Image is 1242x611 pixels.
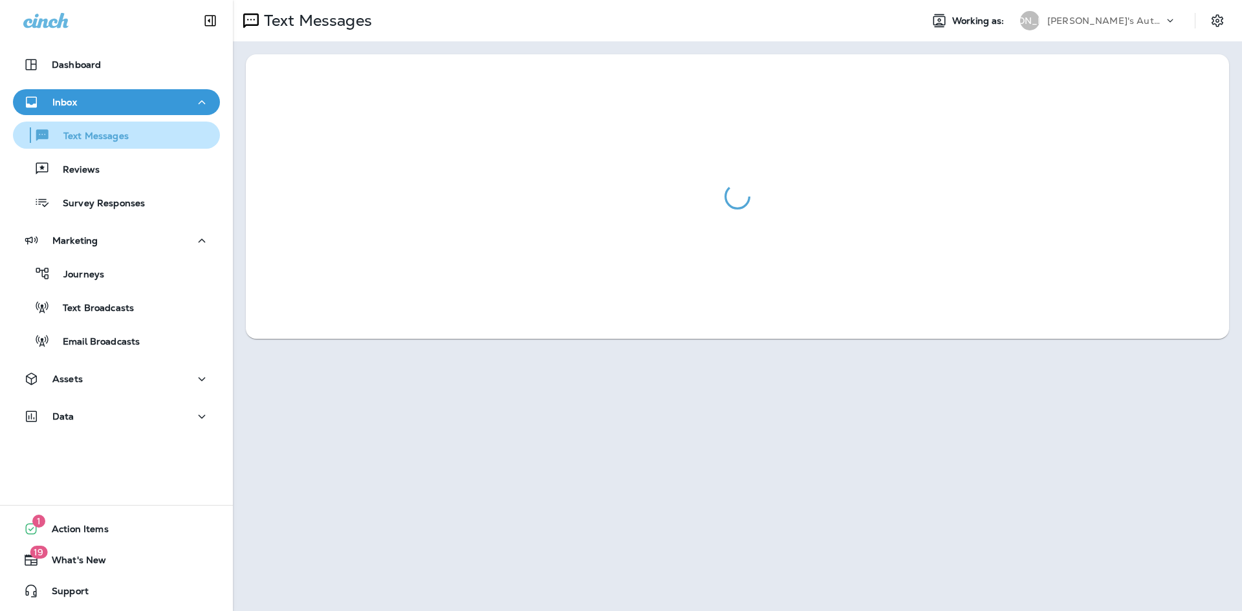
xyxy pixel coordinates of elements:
p: Inbox [52,97,77,107]
button: Journeys [13,260,220,287]
button: 19What's New [13,547,220,573]
button: 1Action Items [13,516,220,542]
p: Email Broadcasts [50,336,140,348]
p: Data [52,411,74,422]
p: Survey Responses [50,198,145,210]
button: Data [13,403,220,429]
span: Working as: [952,16,1007,27]
button: Text Broadcasts [13,294,220,321]
p: Text Messages [259,11,372,30]
p: [PERSON_NAME]'s Auto & Tire [1047,16,1164,26]
button: Inbox [13,89,220,115]
button: Survey Responses [13,189,220,216]
p: Assets [52,374,83,384]
div: [PERSON_NAME] [1020,11,1040,30]
span: What's New [39,555,106,570]
button: Email Broadcasts [13,327,220,354]
button: Assets [13,366,220,392]
span: 19 [30,546,47,559]
span: Action Items [39,524,109,539]
p: Dashboard [52,59,101,70]
button: Reviews [13,155,220,182]
p: Journeys [50,269,104,281]
span: Support [39,586,89,601]
p: Text Messages [50,131,129,143]
button: Marketing [13,228,220,253]
p: Reviews [50,164,100,177]
button: Support [13,578,220,604]
span: 1 [32,515,45,528]
p: Text Broadcasts [50,303,134,315]
button: Text Messages [13,122,220,149]
button: Collapse Sidebar [192,8,228,34]
button: Settings [1206,9,1229,32]
p: Marketing [52,235,98,246]
button: Dashboard [13,52,220,78]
